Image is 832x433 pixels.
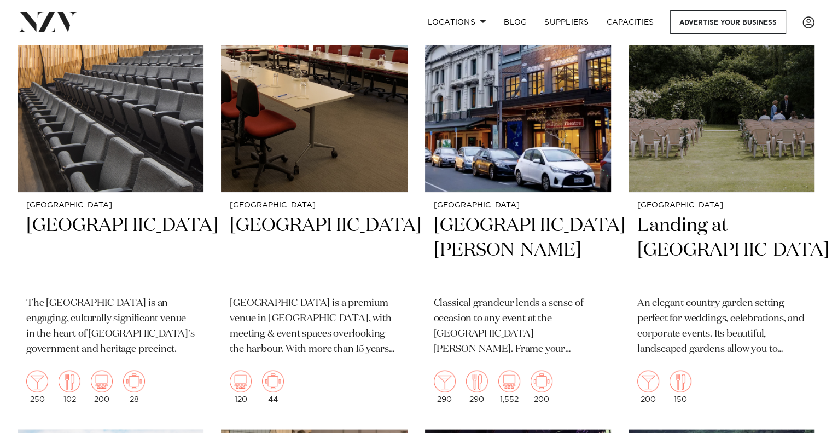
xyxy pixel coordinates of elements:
p: [GEOGRAPHIC_DATA] is a premium venue in [GEOGRAPHIC_DATA], with meeting & event spaces overlookin... [230,296,398,357]
img: dining.png [670,371,691,392]
small: [GEOGRAPHIC_DATA] [26,201,195,210]
img: dining.png [466,371,488,392]
div: 44 [262,371,284,403]
a: SUPPLIERS [536,10,597,34]
div: 120 [230,371,252,403]
img: dining.png [59,371,80,392]
p: The [GEOGRAPHIC_DATA] is an engaging, culturally significant venue in the heart of [GEOGRAPHIC_DA... [26,296,195,357]
div: 102 [59,371,80,403]
div: 290 [434,371,456,403]
div: 1,552 [498,371,520,403]
div: 200 [91,371,113,403]
img: nzv-logo.png [18,12,77,32]
p: Classical grandeur lends a sense of occasion to any event at the [GEOGRAPHIC_DATA][PERSON_NAME]. ... [434,296,602,357]
h2: Landing at [GEOGRAPHIC_DATA] [637,213,806,287]
a: BLOG [495,10,536,34]
img: meeting.png [531,371,552,392]
img: meeting.png [123,371,145,392]
div: 28 [123,371,145,403]
img: cocktail.png [637,371,659,392]
img: cocktail.png [434,371,456,392]
h2: [GEOGRAPHIC_DATA][PERSON_NAME] [434,213,602,287]
img: theatre.png [230,371,252,392]
div: 200 [531,371,552,403]
a: Capacities [598,10,663,34]
img: meeting.png [262,371,284,392]
div: 150 [670,371,691,403]
h2: [GEOGRAPHIC_DATA] [230,213,398,287]
a: Locations [418,10,495,34]
img: theatre.png [91,371,113,392]
small: [GEOGRAPHIC_DATA] [434,201,602,210]
img: theatre.png [498,371,520,392]
h2: [GEOGRAPHIC_DATA] [26,213,195,287]
div: 290 [466,371,488,403]
div: 250 [26,371,48,403]
small: [GEOGRAPHIC_DATA] [230,201,398,210]
div: 200 [637,371,659,403]
p: An elegant country garden setting perfect for weddings, celebrations, and corporate events. Its b... [637,296,806,357]
img: cocktail.png [26,371,48,392]
a: Advertise your business [670,10,786,34]
small: [GEOGRAPHIC_DATA] [637,201,806,210]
